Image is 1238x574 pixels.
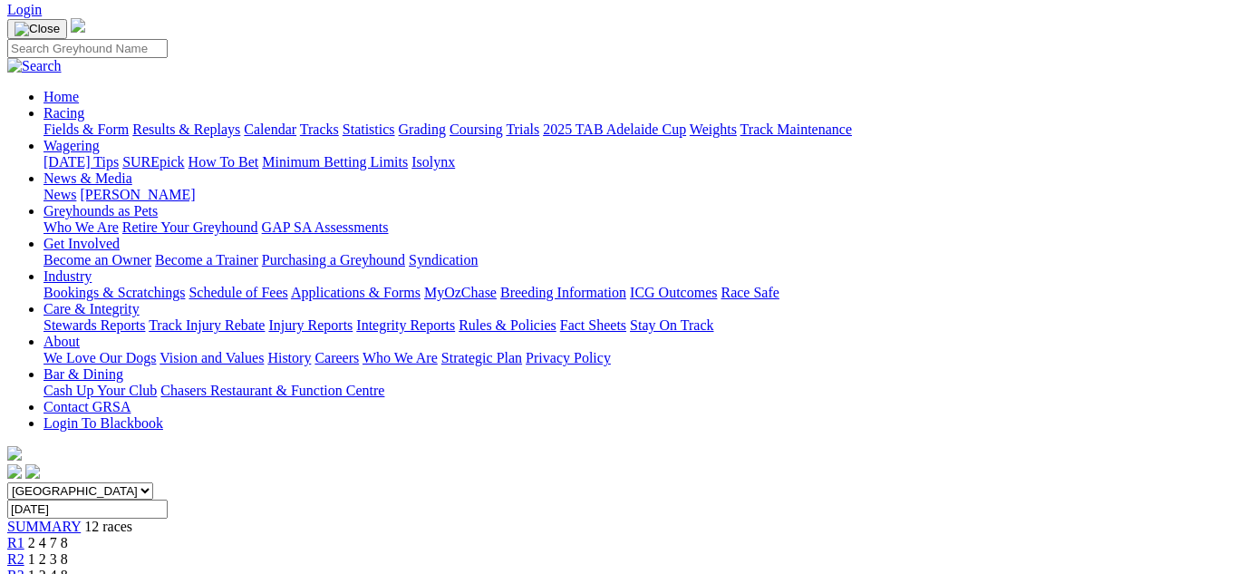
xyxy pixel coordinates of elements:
[189,285,287,300] a: Schedule of Fees
[44,154,119,170] a: [DATE] Tips
[543,122,686,137] a: 2025 TAB Adelaide Cup
[44,236,120,251] a: Get Involved
[363,350,438,365] a: Who We Are
[740,122,852,137] a: Track Maintenance
[441,350,522,365] a: Strategic Plan
[291,285,421,300] a: Applications & Forms
[44,285,185,300] a: Bookings & Scratchings
[7,500,168,519] input: Select date
[526,350,611,365] a: Privacy Policy
[15,22,60,36] img: Close
[7,551,24,567] a: R2
[262,154,408,170] a: Minimum Betting Limits
[44,317,1231,334] div: Care & Integrity
[160,350,264,365] a: Vision and Values
[44,366,123,382] a: Bar & Dining
[44,252,151,268] a: Become an Owner
[44,350,156,365] a: We Love Our Dogs
[44,285,1231,301] div: Industry
[44,219,1231,236] div: Greyhounds as Pets
[262,219,389,235] a: GAP SA Assessments
[560,317,626,333] a: Fact Sheets
[44,252,1231,268] div: Get Involved
[262,252,405,268] a: Purchasing a Greyhound
[44,383,1231,399] div: Bar & Dining
[71,18,85,33] img: logo-grsa-white.png
[25,464,40,479] img: twitter.svg
[160,383,384,398] a: Chasers Restaurant & Function Centre
[44,187,1231,203] div: News & Media
[44,154,1231,170] div: Wagering
[300,122,339,137] a: Tracks
[630,317,713,333] a: Stay On Track
[411,154,455,170] a: Isolynx
[7,39,168,58] input: Search
[44,415,163,431] a: Login To Blackbook
[44,170,132,186] a: News & Media
[7,446,22,461] img: logo-grsa-white.png
[459,317,556,333] a: Rules & Policies
[721,285,779,300] a: Race Safe
[122,219,258,235] a: Retire Your Greyhound
[44,317,145,333] a: Stewards Reports
[267,350,311,365] a: History
[7,519,81,534] a: SUMMARY
[268,317,353,333] a: Injury Reports
[314,350,359,365] a: Careers
[44,122,1231,138] div: Racing
[44,219,119,235] a: Who We Are
[44,399,131,414] a: Contact GRSA
[155,252,258,268] a: Become a Trainer
[7,19,67,39] button: Toggle navigation
[450,122,503,137] a: Coursing
[44,138,100,153] a: Wagering
[244,122,296,137] a: Calendar
[189,154,259,170] a: How To Bet
[7,58,62,74] img: Search
[44,187,76,202] a: News
[44,122,129,137] a: Fields & Form
[44,203,158,219] a: Greyhounds as Pets
[356,317,455,333] a: Integrity Reports
[149,317,265,333] a: Track Injury Rebate
[44,334,80,349] a: About
[690,122,737,137] a: Weights
[630,285,717,300] a: ICG Outcomes
[44,350,1231,366] div: About
[500,285,626,300] a: Breeding Information
[506,122,539,137] a: Trials
[44,383,157,398] a: Cash Up Your Club
[28,551,68,567] span: 1 2 3 8
[7,535,24,550] a: R1
[80,187,195,202] a: [PERSON_NAME]
[122,154,184,170] a: SUREpick
[44,89,79,104] a: Home
[132,122,240,137] a: Results & Replays
[44,105,84,121] a: Racing
[409,252,478,268] a: Syndication
[7,464,22,479] img: facebook.svg
[44,268,92,284] a: Industry
[44,301,140,316] a: Care & Integrity
[7,2,42,17] a: Login
[343,122,395,137] a: Statistics
[424,285,497,300] a: MyOzChase
[399,122,446,137] a: Grading
[28,535,68,550] span: 2 4 7 8
[84,519,132,534] span: 12 races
